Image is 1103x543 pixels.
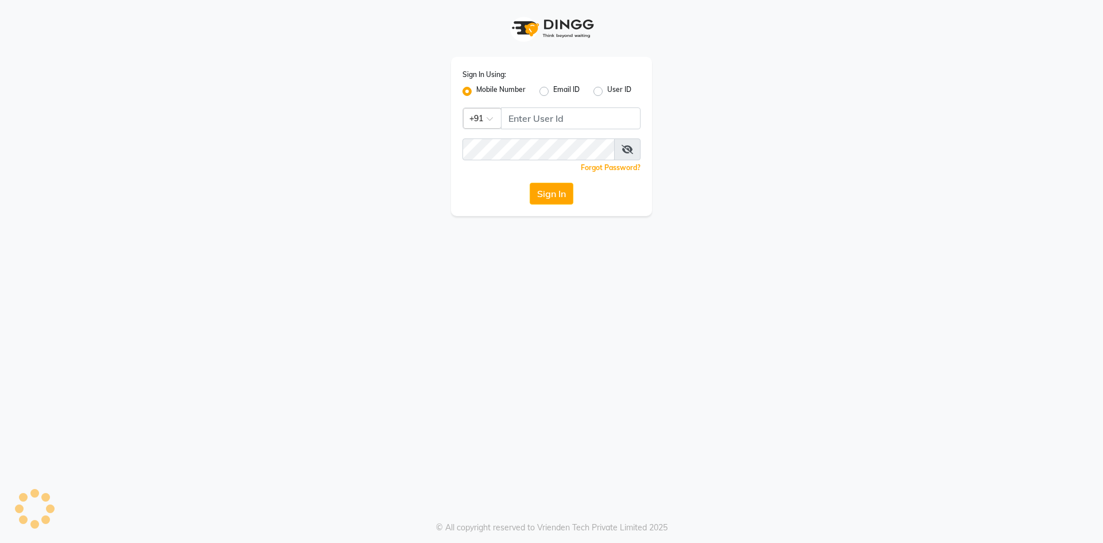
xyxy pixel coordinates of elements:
[607,84,631,98] label: User ID
[530,183,573,205] button: Sign In
[506,11,597,45] img: logo1.svg
[462,138,615,160] input: Username
[501,107,641,129] input: Username
[476,84,526,98] label: Mobile Number
[553,84,580,98] label: Email ID
[462,70,506,80] label: Sign In Using:
[581,163,641,172] a: Forgot Password?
